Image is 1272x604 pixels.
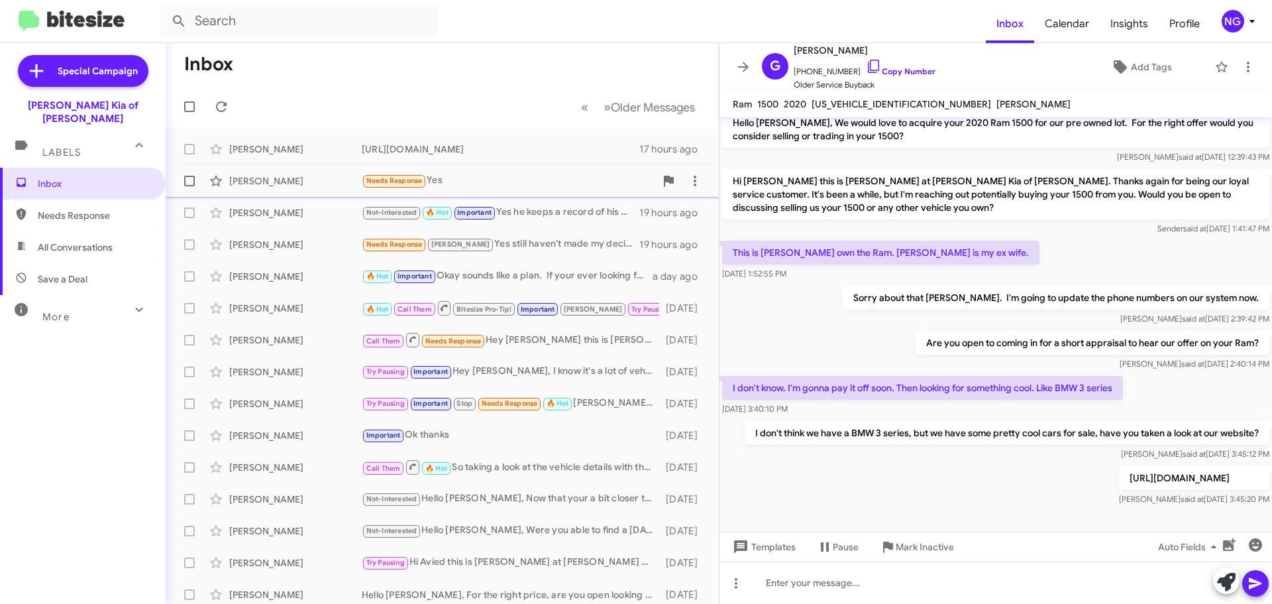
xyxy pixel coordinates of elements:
[659,461,708,474] div: [DATE]
[733,98,752,110] span: Ram
[229,397,362,410] div: [PERSON_NAME]
[1100,5,1159,43] a: Insights
[229,143,362,156] div: [PERSON_NAME]
[812,98,991,110] span: [US_VEHICLE_IDENTIFICATION_NUMBER]
[1183,449,1206,459] span: said at
[366,399,405,408] span: Try Pausing
[659,397,708,410] div: [DATE]
[362,237,639,252] div: Yes still haven't made my decision
[18,55,148,87] a: Special Campaign
[397,272,432,280] span: Important
[58,64,138,78] span: Special Campaign
[866,66,935,76] a: Copy Number
[719,535,806,559] button: Templates
[659,493,708,506] div: [DATE]
[38,177,150,190] span: Inbox
[456,305,511,314] span: Bitesize Pro-Tip!
[366,495,417,503] span: Not-Interested
[1120,359,1269,369] span: [PERSON_NAME] [DATE] 2:40:14 PM
[806,535,869,559] button: Pause
[722,241,1039,265] p: This is [PERSON_NAME] own the Ram. [PERSON_NAME] is my ex wife.
[457,208,492,217] span: Important
[573,93,596,121] button: Previous
[366,176,423,185] span: Needs Response
[229,206,362,219] div: [PERSON_NAME]
[730,535,796,559] span: Templates
[659,524,708,538] div: [DATE]
[229,365,362,379] div: [PERSON_NAME]
[722,269,786,278] span: [DATE] 1:52:55 PM
[639,238,708,251] div: 19 hours ago
[1120,314,1269,324] span: [PERSON_NAME] [DATE] 2:39:42 PM
[362,364,659,379] div: Hey [PERSON_NAME], I know it's a lot of vehicles to sift through, but were you able to find a veh...
[229,333,362,347] div: [PERSON_NAME]
[1159,5,1210,43] a: Profile
[1147,535,1232,559] button: Auto Fields
[482,399,538,408] span: Needs Response
[362,491,659,507] div: Hello [PERSON_NAME], Now that your a bit closer to your lease end, would you consider an early up...
[1119,466,1269,490] p: [URL][DOMAIN_NAME]
[229,588,362,601] div: [PERSON_NAME]
[1179,152,1202,162] span: said at
[833,535,859,559] span: Pause
[362,459,659,475] div: So taking a look at the vehicle details with the appraiser, it looks like we would be able to tra...
[425,337,482,345] span: Needs Response
[366,431,401,440] span: Important
[596,93,703,121] button: Next
[397,305,432,314] span: Call Them
[362,143,639,156] div: [URL][DOMAIN_NAME]
[229,493,362,506] div: [PERSON_NAME]
[229,524,362,538] div: [PERSON_NAME]
[1157,223,1269,233] span: Sender [DATE] 1:41:47 PM
[366,367,405,376] span: Try Pausing
[869,535,965,559] button: Mark Inactive
[42,147,81,158] span: Labels
[362,555,659,570] div: Hi Avied this is [PERSON_NAME] at [PERSON_NAME] Kia of [PERSON_NAME]. Thanks again for being our ...
[425,464,448,473] span: 🔥 Hot
[581,99,588,115] span: «
[1181,359,1204,369] span: said at
[362,300,659,316] div: Cool, just keep me posted
[229,302,362,315] div: [PERSON_NAME]
[229,238,362,251] div: [PERSON_NAME]
[896,535,954,559] span: Mark Inactive
[1183,223,1206,233] span: said at
[639,143,708,156] div: 17 hours ago
[38,241,113,254] span: All Conversations
[362,173,655,188] div: Yes
[413,399,448,408] span: Important
[659,365,708,379] div: [DATE]
[564,305,623,314] span: [PERSON_NAME]
[1073,55,1208,79] button: Add Tags
[366,208,417,217] span: Not-Interested
[986,5,1034,43] a: Inbox
[184,54,233,75] h1: Inbox
[38,209,150,222] span: Needs Response
[659,588,708,601] div: [DATE]
[547,399,569,408] span: 🔥 Hot
[366,305,389,314] span: 🔥 Hot
[653,270,708,283] div: a day ago
[229,461,362,474] div: [PERSON_NAME]
[229,556,362,570] div: [PERSON_NAME]
[362,428,659,443] div: Ok thanks
[42,311,70,323] span: More
[722,404,788,414] span: [DATE] 3:40:10 PM
[1034,5,1100,43] a: Calendar
[659,302,708,315] div: [DATE]
[366,464,401,473] span: Call Them
[229,174,362,188] div: [PERSON_NAME]
[366,240,423,249] span: Needs Response
[1121,449,1269,459] span: [PERSON_NAME] [DATE] 3:45:12 PM
[229,270,362,283] div: [PERSON_NAME]
[757,98,778,110] span: 1500
[1222,10,1244,32] div: NG
[794,58,935,78] span: [PHONE_NUMBER]
[362,205,639,220] div: Yes he keeps a record of his previous customers, but he isn't allowed to keep any contract inform...
[1181,494,1204,504] span: said at
[456,399,472,408] span: Stop
[659,333,708,347] div: [DATE]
